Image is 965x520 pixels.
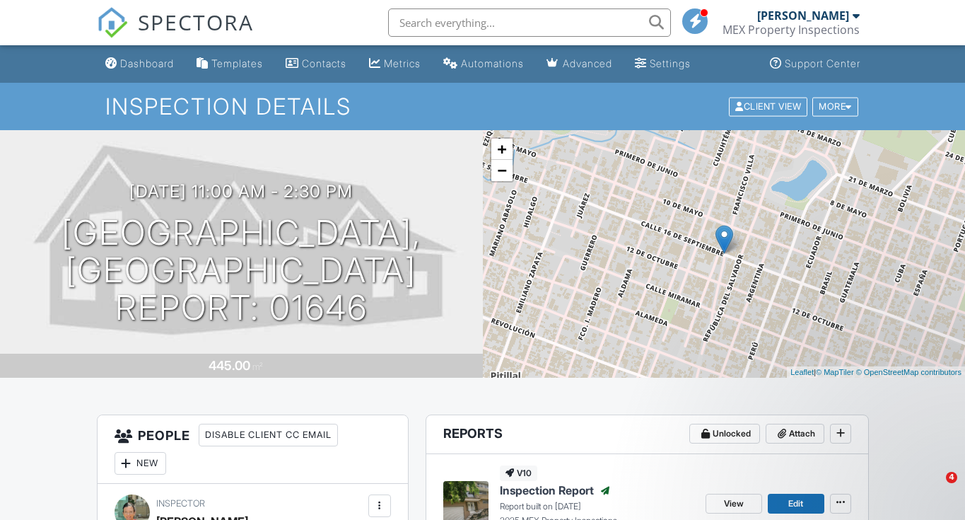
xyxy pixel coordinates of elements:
[98,415,408,484] h3: People
[917,472,951,506] iframe: Intercom live chat
[120,57,174,69] div: Dashboard
[209,358,250,373] div: 445.00
[97,19,254,49] a: SPECTORA
[191,51,269,77] a: Templates
[211,57,263,69] div: Templates
[115,452,166,475] div: New
[252,362,263,372] span: m²
[280,51,352,77] a: Contacts
[388,8,671,37] input: Search everything...
[138,7,254,37] span: SPECTORA
[199,424,338,446] div: Disable Client CC Email
[812,97,858,116] div: More
[727,100,811,111] a: Client View
[757,8,849,23] div: [PERSON_NAME]
[100,51,180,77] a: Dashboard
[816,368,854,376] a: © MapTiler
[785,57,860,69] div: Support Center
[129,182,353,201] h3: [DATE] 11:00 am - 2:30 pm
[650,57,691,69] div: Settings
[629,51,696,77] a: Settings
[461,57,524,69] div: Automations
[105,94,859,119] h1: Inspection Details
[156,498,205,509] span: Inspector
[946,472,957,483] span: 4
[363,51,426,77] a: Metrics
[384,57,421,69] div: Metrics
[790,368,814,376] a: Leaflet
[491,139,513,160] a: Zoom in
[541,51,618,77] a: Advanced
[764,51,866,77] a: Support Center
[491,160,513,181] a: Zoom out
[438,51,530,77] a: Automations (Basic)
[23,214,460,326] h1: [GEOGRAPHIC_DATA], [GEOGRAPHIC_DATA] Report: 01646
[787,366,965,379] div: |
[97,7,128,38] img: The Best Home Inspection Software - Spectora
[723,23,860,37] div: MEX Property Inspections
[729,97,807,116] div: Client View
[856,368,961,376] a: © OpenStreetMap contributors
[563,57,612,69] div: Advanced
[302,57,346,69] div: Contacts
